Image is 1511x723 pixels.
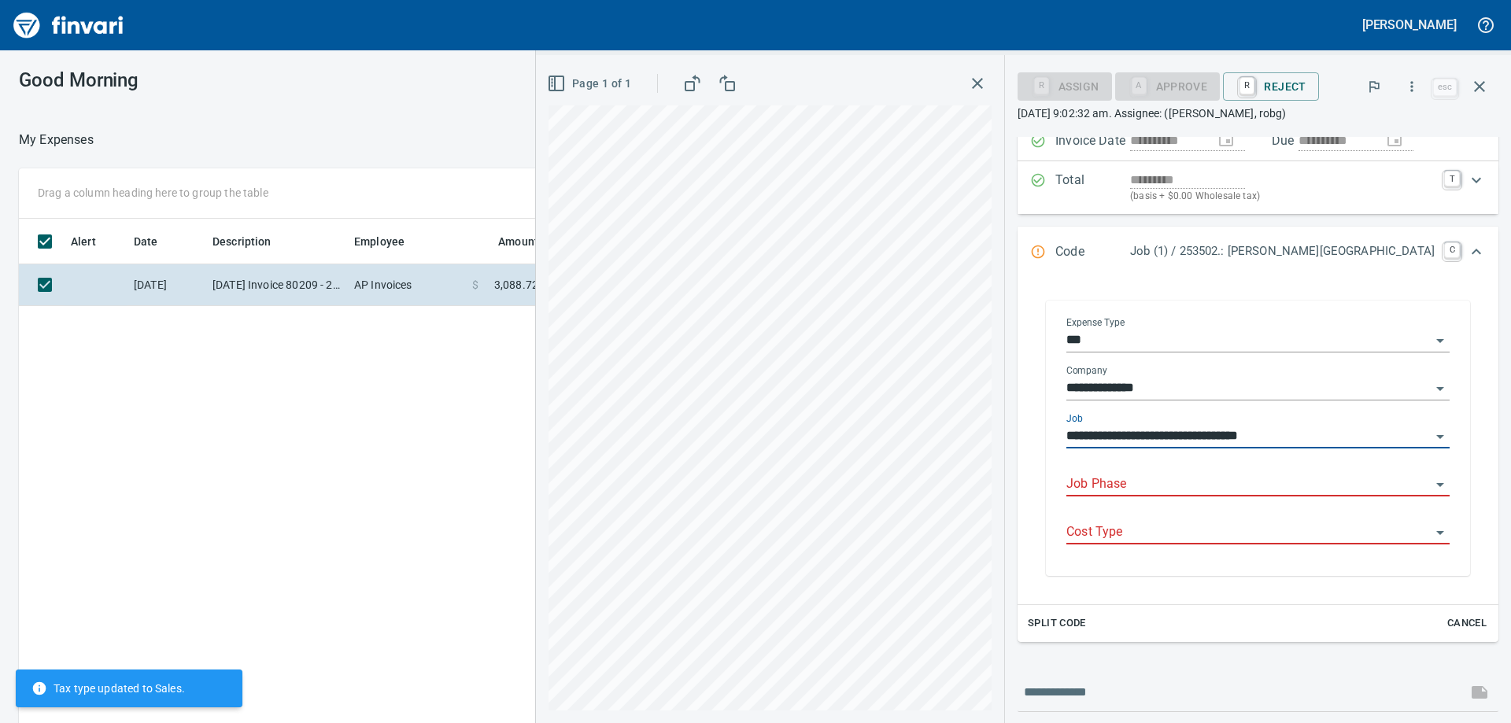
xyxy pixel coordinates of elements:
[354,232,405,251] span: Employee
[1239,77,1254,94] a: R
[498,232,538,251] span: Amount
[1130,242,1435,260] p: Job (1) / 253502.: [PERSON_NAME][GEOGRAPHIC_DATA]
[1055,171,1130,205] p: Total
[1115,79,1221,92] div: Job Phase required
[206,264,348,306] td: [DATE] Invoice 80209 - 2 from Resco Plastics Inc. (1-39990)
[1223,72,1318,101] button: RReject
[472,277,478,293] span: $
[1442,611,1492,636] button: Cancel
[127,264,206,306] td: [DATE]
[1130,189,1435,205] p: (basis + $0.00 Wholesale tax)
[1028,614,1086,633] span: Split Code
[1357,69,1391,104] button: Flag
[1429,330,1451,352] button: Open
[348,264,466,306] td: AP Invoices
[544,69,637,98] button: Page 1 of 1
[71,232,96,251] span: Alert
[478,232,538,251] span: Amount
[1018,79,1111,92] div: Assign
[1444,242,1460,258] a: C
[19,131,94,149] p: My Expenses
[1358,13,1461,37] button: [PERSON_NAME]
[38,185,268,201] p: Drag a column heading here to group the table
[1446,614,1488,633] span: Cancel
[1395,69,1429,104] button: More
[19,69,353,91] h3: Good Morning
[1362,17,1457,33] h5: [PERSON_NAME]
[212,232,272,251] span: Description
[1018,279,1498,642] div: Expand
[1433,79,1457,96] a: esc
[1066,318,1125,327] label: Expense Type
[19,131,94,149] nav: breadcrumb
[1429,426,1451,448] button: Open
[134,232,179,251] span: Date
[1024,611,1090,636] button: Split Code
[1429,522,1451,544] button: Open
[9,6,127,44] img: Finvari
[1461,673,1498,711] span: This records your message into the invoice and notifies anyone mentioned
[1429,474,1451,496] button: Open
[1018,227,1498,279] div: Expand
[1018,105,1498,121] p: [DATE] 9:02:32 am. Assignee: ([PERSON_NAME], robg)
[71,232,116,251] span: Alert
[134,232,158,251] span: Date
[1066,414,1083,423] label: Job
[354,232,425,251] span: Employee
[494,277,538,293] span: 3,088.72
[31,681,185,696] span: Tax type updated to Sales.
[550,74,631,94] span: Page 1 of 1
[1444,171,1460,186] a: T
[1018,161,1498,214] div: Expand
[1066,366,1107,375] label: Company
[1055,242,1130,263] p: Code
[1429,68,1498,105] span: Close invoice
[1236,73,1306,100] span: Reject
[1429,378,1451,400] button: Open
[212,232,292,251] span: Description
